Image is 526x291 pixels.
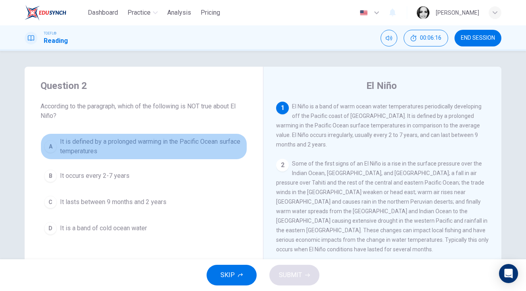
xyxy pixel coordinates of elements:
button: BIt occurs every 2-7 years [41,166,247,186]
button: Pricing [197,6,223,20]
span: Practice [128,8,151,17]
span: END SESSION [461,35,495,41]
div: Open Intercom Messenger [499,264,518,283]
span: It is a band of cold ocean water [60,224,147,233]
span: SKIP [220,270,235,281]
button: DIt is a band of cold ocean water [41,218,247,238]
div: C [44,196,57,208]
div: 2 [276,159,289,172]
div: Mute [381,30,397,46]
span: 00:06:16 [420,35,441,41]
button: Dashboard [85,6,121,20]
div: Hide [404,30,448,46]
h1: Reading [44,36,68,46]
img: en [359,10,369,16]
h4: Question 2 [41,79,247,92]
span: It lasts between 9 months and 2 years [60,197,166,207]
span: Dashboard [88,8,118,17]
span: TOEFL® [44,31,56,36]
button: SKIP [207,265,257,285]
span: It occurs every 2-7 years [60,171,130,181]
button: END SESSION [454,30,501,46]
div: D [44,222,57,235]
button: Analysis [164,6,194,20]
img: EduSynch logo [25,5,66,21]
span: It is defined by a prolonged warming in the Pacific Ocean surface temperatures [60,137,244,156]
button: Practice [124,6,161,20]
span: Analysis [167,8,191,17]
img: Profile picture [417,6,429,19]
h4: El Niño [366,79,397,92]
span: According to the paragraph, which of the following is NOT true about El Niño? [41,102,247,121]
button: CIt lasts between 9 months and 2 years [41,192,247,212]
span: El Niño is a band of warm ocean water temperatures periodically developing off the Pacific coast ... [276,103,482,148]
div: B [44,170,57,182]
div: [PERSON_NAME] [436,8,479,17]
div: 1 [276,102,289,114]
div: A [44,140,57,153]
span: Some of the first signs of an El Niño is a rise in the surface pressure over the Indian Ocean, [G... [276,160,489,252]
span: Pricing [201,8,220,17]
a: EduSynch logo [25,5,85,21]
button: AIt is defined by a prolonged warming in the Pacific Ocean surface temperatures [41,133,247,160]
button: 00:06:16 [404,30,448,46]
